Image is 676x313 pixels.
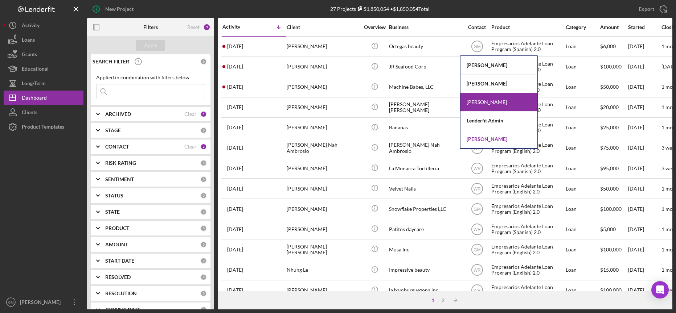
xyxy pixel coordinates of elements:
div: Loan [566,78,599,97]
div: 3 [203,24,210,31]
div: [PERSON_NAME] [287,159,359,178]
div: Grants [22,47,37,63]
b: START DATE [105,258,134,264]
div: Loan [566,37,599,56]
button: Clients [4,105,83,120]
div: Loan [566,260,599,280]
div: Product [491,24,564,30]
time: 2025-09-03 05:39 [227,125,243,130]
div: [PERSON_NAME] [287,57,359,76]
div: Loan [566,220,599,239]
div: Bananas [389,118,462,137]
div: [DATE] [628,240,661,259]
div: Loan [566,57,599,76]
div: Loan [566,179,599,198]
div: Patitos daycare [389,220,462,239]
button: Grants [4,47,83,62]
a: Long-Term [4,76,83,91]
div: Long-Term [22,76,46,92]
div: Empresarios Adelante Loan Program (Spanish) 2.0 [491,159,564,178]
div: Loans [22,33,35,49]
div: Loan [566,159,599,178]
div: 0 [200,160,207,166]
text: GM [474,247,480,253]
text: GM [474,206,480,212]
div: [DATE] [628,179,661,198]
span: $100,000 [600,287,622,293]
div: 2 [200,143,207,150]
div: 1 [200,111,207,117]
div: Lenderfit Admin [460,112,537,130]
b: AMOUNT [105,242,128,247]
div: 0 [200,192,207,199]
div: 1 [428,297,438,303]
div: [DATE] [628,78,661,97]
time: 2025-09-05 18:16 [227,84,243,90]
div: Open Intercom Messenger [651,281,669,299]
button: New Project [87,2,141,16]
div: Empresarios Adelante Loan Program (English) 2.0 [491,260,564,280]
span: $100,000 [600,246,622,253]
div: 0 [200,258,207,264]
div: Nhung Le [287,260,359,280]
div: JR Seafood Corp [389,57,462,76]
a: Educational [4,62,83,76]
div: Loan [566,240,599,259]
div: 0 [200,241,207,248]
a: Product Templates [4,120,83,134]
b: ARCHIVED [105,111,131,117]
div: [DATE] [628,98,661,117]
b: STAGE [105,128,121,133]
b: RESOLVED [105,274,131,280]
span: $75,000 [600,145,619,151]
div: la hamburguezona inc. [389,281,462,300]
b: STATE [105,209,120,215]
div: [DATE] [628,57,661,76]
span: $100,000 [600,63,622,70]
div: Amount [600,24,627,30]
time: 2025-08-27 01:18 [227,206,243,212]
text: WR [474,268,481,273]
div: [PERSON_NAME] [460,130,537,148]
div: Machine Babes, LLC [389,78,462,97]
div: Loan [566,138,599,158]
button: Activity [4,18,83,33]
b: PRODUCT [105,225,129,231]
div: Empresarios Adelante Loan Program (English) 2.0 [491,240,564,259]
div: 0 [200,290,207,297]
time: 2025-08-27 23:06 [227,186,243,192]
div: Loan [566,118,599,137]
div: Dashboard [22,91,47,107]
div: Loan [566,98,599,117]
span: $5,000 [600,226,616,232]
div: [PERSON_NAME] [460,56,537,75]
div: Started [628,24,661,30]
div: Loan [566,199,599,218]
div: 0 [200,225,207,231]
div: [PERSON_NAME] [PERSON_NAME] [389,98,462,117]
b: SEARCH FILTER [93,59,129,64]
button: Loans [4,33,83,47]
button: Dashboard [4,91,83,105]
div: Ortegas beauty [389,37,462,56]
div: 0 [200,58,207,65]
span: $15,000 [600,267,619,273]
div: 0 [200,306,207,313]
div: Contact [463,24,491,30]
b: RESOLUTION [105,291,137,296]
div: [PERSON_NAME] [287,179,359,198]
div: [PERSON_NAME] [287,37,359,56]
div: Empresarios Adelante Loan Program (Spanish) 2.0 [491,37,564,56]
time: 2025-08-30 22:31 [227,145,243,151]
div: $1,850,054 [356,6,389,12]
div: [PERSON_NAME] [287,220,359,239]
div: Applied in combination with filters below [96,75,205,80]
div: Impressive beauty [389,260,462,280]
span: $95,000 [600,165,619,171]
text: GM [8,300,13,304]
time: 2025-09-06 18:34 [227,64,243,70]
